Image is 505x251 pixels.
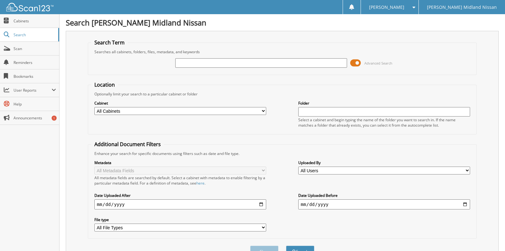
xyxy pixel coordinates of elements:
[94,100,266,106] label: Cabinet
[66,17,499,28] h1: Search [PERSON_NAME] Midland Nissan
[298,100,470,106] label: Folder
[14,88,52,93] span: User Reports
[369,5,404,9] span: [PERSON_NAME]
[94,175,266,186] div: All metadata fields are searched by default. Select a cabinet with metadata to enable filtering b...
[364,61,392,66] span: Advanced Search
[14,46,56,51] span: Scan
[94,217,266,222] label: File type
[6,3,53,11] img: scan123-logo-white.svg
[14,18,56,24] span: Cabinets
[52,116,57,121] div: 1
[91,151,473,156] div: Enhance your search for specific documents using filters such as date and file type.
[298,117,470,128] div: Select a cabinet and begin typing the name of the folder you want to search in. If the name match...
[298,193,470,198] label: Date Uploaded Before
[298,199,470,209] input: end
[91,39,128,46] legend: Search Term
[427,5,497,9] span: [PERSON_NAME] Midland Nissan
[94,160,266,165] label: Metadata
[91,141,164,148] legend: Additional Document Filters
[91,91,473,97] div: Optionally limit your search to a particular cabinet or folder
[474,221,505,251] iframe: Chat Widget
[14,60,56,65] span: Reminders
[94,199,266,209] input: start
[94,193,266,198] label: Date Uploaded After
[196,180,205,186] a: here
[91,81,118,88] legend: Location
[298,160,470,165] label: Uploaded By
[14,74,56,79] span: Bookmarks
[14,115,56,121] span: Announcements
[14,32,55,37] span: Search
[91,49,473,54] div: Searches all cabinets, folders, files, metadata, and keywords
[14,101,56,107] span: Help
